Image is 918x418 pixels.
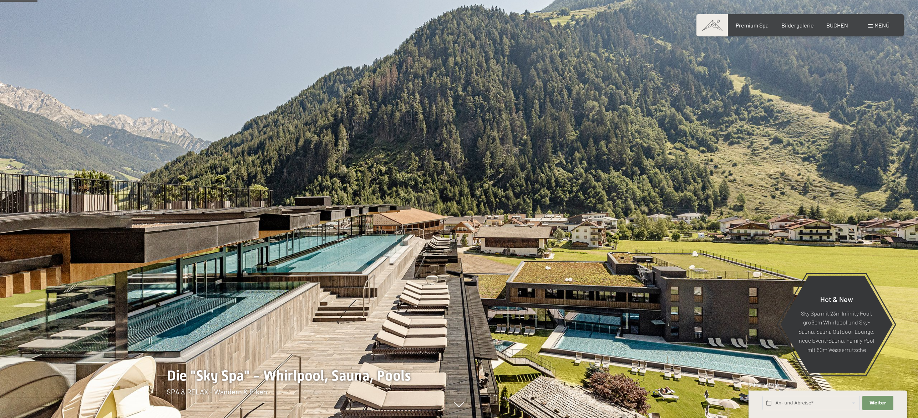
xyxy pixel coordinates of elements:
[780,275,893,373] a: Hot & New Sky Spa mit 23m Infinity Pool, großem Whirlpool und Sky-Sauna, Sauna Outdoor Lounge, ne...
[749,382,780,388] span: Schnellanfrage
[869,400,886,406] span: Weiter
[736,22,769,29] a: Premium Spa
[781,22,814,29] a: Bildergalerie
[826,22,848,29] a: BUCHEN
[874,22,889,29] span: Menü
[798,308,875,354] p: Sky Spa mit 23m Infinity Pool, großem Whirlpool und Sky-Sauna, Sauna Outdoor Lounge, neue Event-S...
[862,396,893,411] button: Weiter
[820,294,853,303] span: Hot & New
